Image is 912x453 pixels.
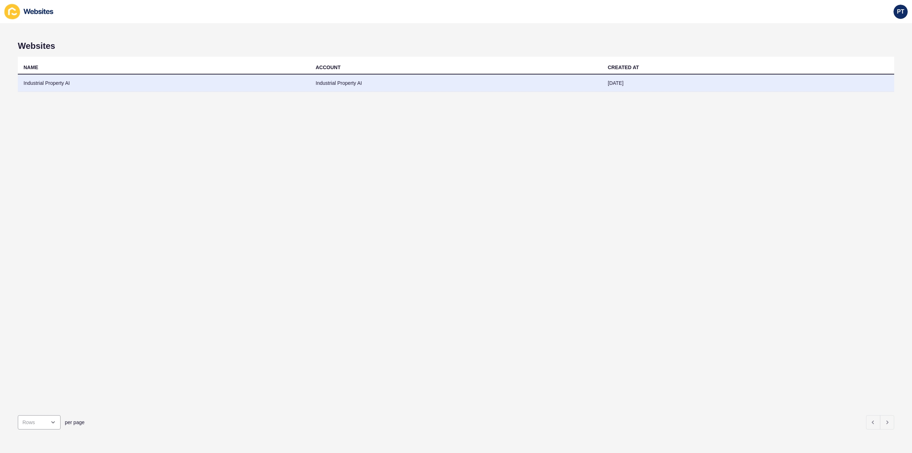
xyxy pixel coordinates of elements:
[602,74,894,92] td: [DATE]
[24,64,38,71] div: NAME
[316,64,341,71] div: ACCOUNT
[608,64,639,71] div: CREATED AT
[310,74,602,92] td: Industrial Property AI
[65,419,84,426] span: per page
[897,8,904,15] span: PT
[18,41,894,51] h1: Websites
[18,74,310,92] td: Industrial Property AI
[18,415,61,429] div: open menu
